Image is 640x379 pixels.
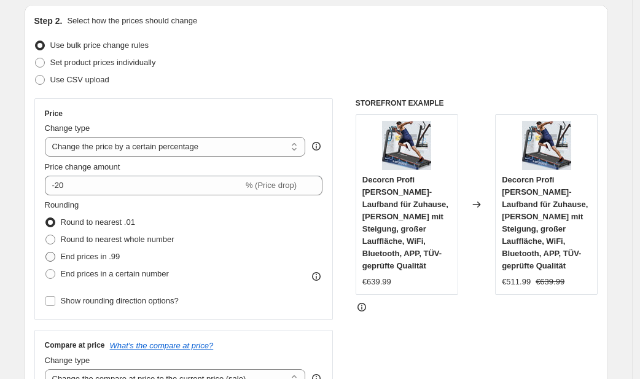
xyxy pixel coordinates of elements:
p: Select how the prices should change [67,15,197,27]
span: Rounding [45,200,79,209]
input: -15 [45,176,243,195]
span: Decorcn Profi [PERSON_NAME]-Laufband für Zuhause, [PERSON_NAME] mit Steigung, großer Lauffläche, ... [502,175,588,270]
span: End prices in a certain number [61,269,169,278]
h3: Compare at price [45,340,105,350]
span: Show rounding direction options? [61,296,179,305]
span: Decorcn Profi [PERSON_NAME]-Laufband für Zuhause, [PERSON_NAME] mit Steigung, großer Lauffläche, ... [362,175,448,270]
button: What's the compare at price? [110,341,214,350]
span: Change type [45,356,90,365]
span: Round to nearest .01 [61,217,135,227]
div: €511.99 [502,276,531,288]
h6: STOREFRONT EXAMPLE [356,98,598,108]
span: Set product prices individually [50,58,156,67]
strike: €639.99 [536,276,564,288]
span: Change type [45,123,90,133]
span: % (Price drop) [246,181,297,190]
span: Price change amount [45,162,120,171]
span: Use CSV upload [50,75,109,84]
h2: Step 2. [34,15,63,27]
h3: Price [45,109,63,119]
span: Round to nearest whole number [61,235,174,244]
img: 71rR0MK_uCL_80x.jpg [382,121,431,170]
span: Use bulk price change rules [50,41,149,50]
div: help [310,140,322,152]
div: €639.99 [362,276,391,288]
img: 71rR0MK_uCL_80x.jpg [522,121,571,170]
span: End prices in .99 [61,252,120,261]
